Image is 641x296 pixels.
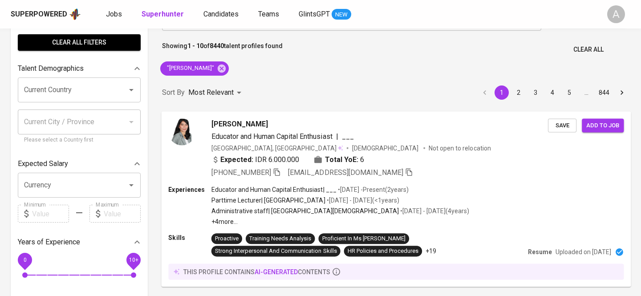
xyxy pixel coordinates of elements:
[18,34,141,51] button: Clear All filters
[168,185,211,194] p: Experiences
[325,154,358,165] b: Total YoE:
[528,247,552,256] p: Resume
[11,9,67,20] div: Superpowered
[211,207,399,215] p: Administrative staff | [GEOGRAPHIC_DATA][DEMOGRAPHIC_DATA]
[203,10,239,18] span: Candidates
[211,118,268,129] span: [PERSON_NAME]
[211,143,343,152] div: [GEOGRAPHIC_DATA], [GEOGRAPHIC_DATA]
[18,233,141,251] div: Years of Experience
[211,154,300,165] div: IDR 6.000.000
[215,247,337,255] div: Strong Interpersonal And Communication Skills
[570,41,607,58] button: Clear All
[255,268,298,275] span: AI-generated
[352,143,420,152] span: [DEMOGRAPHIC_DATA]
[476,85,630,100] nav: pagination navigation
[258,9,281,20] a: Teams
[129,257,138,263] span: 10+
[211,196,325,205] p: Parttime Lecturer | [GEOGRAPHIC_DATA]
[162,87,185,98] p: Sort By
[211,132,333,140] span: Educator and Human Capital Enthusiast
[142,10,184,18] b: Superhunter
[336,131,338,142] span: |
[586,120,619,130] span: Add to job
[188,85,244,101] div: Most Relevant
[399,207,469,215] p: • [DATE] - [DATE] ( 4 years )
[32,205,69,223] input: Value
[23,257,26,263] span: 0
[548,118,576,132] button: Save
[211,185,337,194] p: Educator and Human Capital Enthusiast | ___
[579,88,593,97] div: …
[495,85,509,100] button: page 1
[25,37,134,48] span: Clear All filters
[11,8,81,21] a: Superpoweredapp logo
[220,154,253,165] b: Expected:
[125,179,138,191] button: Open
[552,120,572,130] span: Save
[360,154,364,165] span: 6
[106,10,122,18] span: Jobs
[511,85,526,100] button: Go to page 2
[18,158,68,169] p: Expected Salary
[18,155,141,173] div: Expected Salary
[556,247,611,256] p: Uploaded on [DATE]
[337,185,409,194] p: • [DATE] - Present ( 2 years )
[299,9,351,20] a: GlintsGPT NEW
[210,42,224,49] b: 8440
[18,63,84,74] p: Talent Demographics
[545,85,560,100] button: Go to page 4
[426,247,436,255] p: +19
[168,233,211,242] p: Skills
[429,143,491,152] p: Not open to relocation
[211,217,470,226] p: +4 more ...
[24,136,134,145] p: Please select a Country first
[69,8,81,21] img: app logo
[142,9,186,20] a: Superhunter
[562,85,576,100] button: Go to page 5
[322,235,406,243] div: Proficient In Ms [PERSON_NAME]
[104,205,141,223] input: Value
[299,10,330,18] span: GlintsGPT
[18,60,141,77] div: Talent Demographics
[125,84,138,96] button: Open
[188,87,234,98] p: Most Relevant
[332,10,351,19] span: NEW
[160,61,229,76] div: "[PERSON_NAME]"
[607,5,625,23] div: A
[528,85,543,100] button: Go to page 3
[573,44,604,55] span: Clear All
[249,235,311,243] div: Training Needs Analysis
[258,10,279,18] span: Teams
[162,112,630,287] a: [PERSON_NAME]Educator and Human Capital Enthusiast|___[GEOGRAPHIC_DATA], [GEOGRAPHIC_DATA][DEMOGR...
[325,196,399,205] p: • [DATE] - [DATE] ( <1 years )
[183,267,330,276] p: this profile contains contents
[342,132,354,140] span: ___
[203,9,240,20] a: Candidates
[348,247,418,255] div: HR Policies and Procedures
[211,168,271,176] span: [PHONE_NUMBER]
[168,118,195,145] img: c3c04334220d31848e35f7537f2e1957.jpg
[162,41,283,58] p: Showing of talent profiles found
[288,168,403,176] span: [EMAIL_ADDRESS][DOMAIN_NAME]
[215,235,239,243] div: Proactive
[160,64,219,73] span: "[PERSON_NAME]"
[582,118,624,132] button: Add to job
[18,237,80,247] p: Years of Experience
[615,85,629,100] button: Go to next page
[596,85,612,100] button: Go to page 844
[187,42,203,49] b: 1 - 10
[106,9,124,20] a: Jobs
